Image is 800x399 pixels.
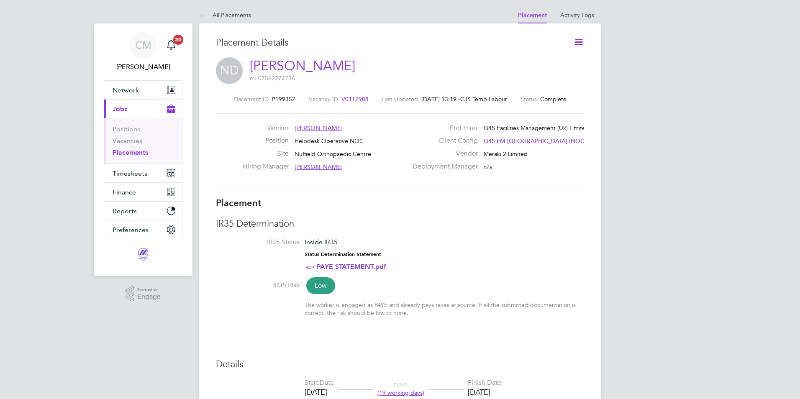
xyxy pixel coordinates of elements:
span: Preferences [113,226,149,234]
span: Reports [113,207,137,215]
span: n/a [484,163,492,171]
a: Positions [113,125,140,133]
label: End Hirer [408,124,478,133]
label: Client Config [408,136,478,145]
a: Vacancies [113,137,142,145]
h3: Placement Details [216,37,561,49]
span: Inside IR35 [305,238,338,246]
span: G4S FM [GEOGRAPHIC_DATA] (NOC) - Operational [484,137,623,145]
div: Start Date [305,379,334,387]
div: [DATE] [468,387,501,397]
span: 20 [173,35,183,45]
button: Finance [104,183,182,201]
span: Network [113,86,139,94]
button: Jobs [104,100,182,118]
a: Go to home page [104,248,182,261]
a: [PERSON_NAME] [250,58,355,74]
div: Finish Date [468,379,501,387]
span: Powered by [137,286,161,293]
span: G4S Facilities Management (Uk) Limited [484,124,589,132]
label: IR35 Risk [216,281,300,290]
label: Deployment Manager [408,162,478,171]
span: Finance [113,188,136,196]
div: The worker is engaged as PAYE and already pays taxes at source. If all the submitted documentatio... [305,301,584,316]
label: Vendor [408,149,478,158]
span: ND [216,57,243,84]
label: Hiring Manager [243,162,289,171]
label: Status [521,95,537,103]
span: P199352 [272,95,295,103]
a: PAYE STATEMENT.pdf [317,263,386,271]
img: magnussearch-logo-retina.png [137,248,149,261]
span: Nuffield Orthopaedic Centre [295,150,371,158]
b: Placement [216,197,262,209]
span: Timesheets [113,169,147,177]
button: Preferences [104,220,182,239]
span: Low [306,277,335,294]
span: Complete [540,95,567,103]
span: Helpdesk Operative NOC [295,137,364,145]
nav: Main navigation [94,23,192,276]
label: Site [243,149,289,158]
span: CM [135,40,151,51]
a: Placements [113,148,148,156]
span: Meraki 2 Limited [484,150,528,158]
a: All Placements [199,11,251,19]
strong: Status Determination Statement [305,251,381,257]
div: Jobs [104,118,182,164]
a: CM[PERSON_NAME] [104,32,182,72]
div: [DATE] [305,387,334,397]
label: Last Updated [382,95,418,103]
h3: Details [216,358,584,371]
label: Position [243,136,289,145]
div: DAYS [373,381,428,396]
label: IR35 Status [216,238,300,247]
a: Placement [518,12,547,19]
span: [PERSON_NAME] [295,124,343,132]
span: Jobs [113,105,127,113]
span: CJS Temp Labour [460,95,507,103]
a: 20 [163,32,179,59]
span: Engage [137,293,161,300]
button: Timesheets [104,164,182,182]
span: Casey Manton [104,62,182,72]
h3: IR35 Determination [216,218,584,230]
span: [PERSON_NAME] [295,163,343,171]
button: Reports [104,202,182,220]
span: (19 working days) [377,389,424,396]
label: Placement ID [233,95,269,103]
a: Activity Logs [560,11,594,19]
a: Powered byEngage [126,286,161,302]
span: [DATE] 13:19 - [421,95,460,103]
button: Network [104,81,182,99]
label: Vacancy ID [309,95,338,103]
label: Worker [243,124,289,133]
span: m: 07562274736 [250,74,295,82]
span: V0112908 [341,95,369,103]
